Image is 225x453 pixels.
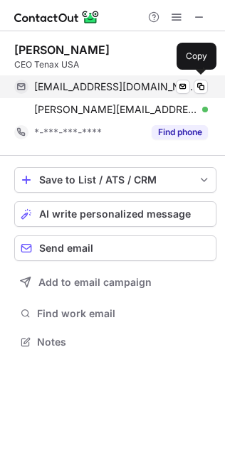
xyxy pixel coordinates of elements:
[38,277,152,288] span: Add to email campaign
[39,174,192,186] div: Save to List / ATS / CRM
[14,332,216,352] button: Notes
[152,125,208,139] button: Reveal Button
[14,235,216,261] button: Send email
[34,80,197,93] span: [EMAIL_ADDRESS][DOMAIN_NAME]
[34,103,197,116] span: [PERSON_NAME][EMAIL_ADDRESS][DOMAIN_NAME]
[37,307,211,320] span: Find work email
[14,58,216,71] div: CEO Tenax USA
[14,43,110,57] div: [PERSON_NAME]
[14,270,216,295] button: Add to email campaign
[37,336,211,348] span: Notes
[14,201,216,227] button: AI write personalized message
[39,208,191,220] span: AI write personalized message
[14,167,216,193] button: save-profile-one-click
[14,304,216,324] button: Find work email
[39,243,93,254] span: Send email
[14,9,100,26] img: ContactOut v5.3.10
